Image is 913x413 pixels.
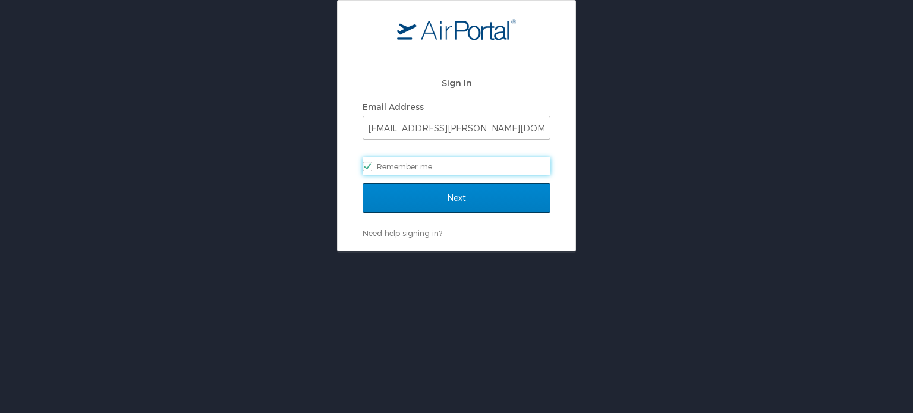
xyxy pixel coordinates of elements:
[363,102,424,112] label: Email Address
[363,157,550,175] label: Remember me
[397,18,516,40] img: logo
[363,183,550,213] input: Next
[363,228,442,238] a: Need help signing in?
[363,76,550,90] h2: Sign In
